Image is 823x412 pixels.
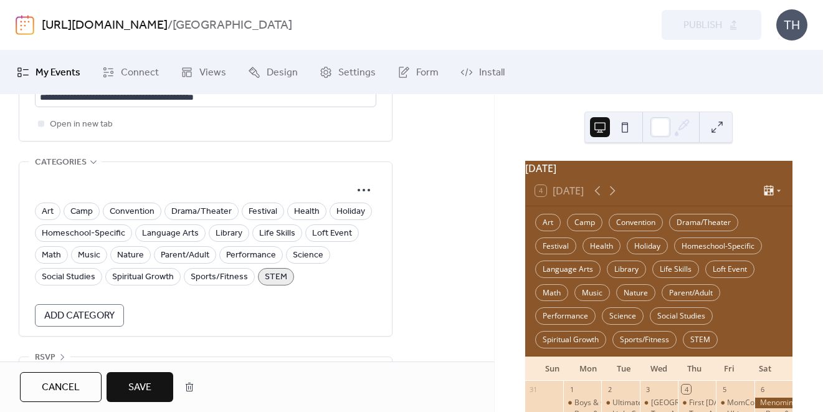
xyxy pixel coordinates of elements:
span: Design [267,65,298,80]
span: Social Studies [42,270,95,285]
div: Nature [616,284,655,302]
div: Parent/Adult [662,284,720,302]
span: Holiday [336,204,365,219]
a: Views [171,55,235,89]
div: Performance [535,307,596,325]
div: 1 [567,385,576,394]
span: Connect [121,65,159,80]
div: [DATE] [525,161,792,176]
div: Loft Event [705,261,754,278]
div: Fri [711,357,747,381]
span: Loft Event [312,226,352,241]
div: Wed [641,357,677,381]
div: 31 [529,385,538,394]
div: First [DATE] Books and Treats [689,398,792,408]
div: Festival [535,237,576,255]
span: Drama/Theater [171,204,232,219]
a: Connect [93,55,168,89]
div: 4 [682,385,691,394]
div: 6 [758,385,768,394]
div: Neenah Plaza: HomeSchool Skating [640,398,678,408]
a: [URL][DOMAIN_NAME] [42,14,168,37]
span: Health [294,204,320,219]
div: Boys & Girls Brigade: Climbing Club [563,398,601,408]
div: 3 [644,385,653,394]
div: 2 [605,385,614,394]
div: 5 [720,385,729,394]
div: First Thursday Books and Treats [678,398,716,408]
div: Drama/Theater [669,214,738,231]
div: MomCo Meeting [716,398,754,408]
span: Settings [338,65,376,80]
div: Camp [567,214,602,231]
span: Language Arts [142,226,199,241]
span: Nature [117,248,144,263]
button: Save [107,372,173,402]
div: Music [574,284,610,302]
div: Thu [677,357,712,381]
span: Library [216,226,242,241]
div: Science [602,307,644,325]
a: Settings [310,55,385,89]
span: My Events [36,65,80,80]
button: Add Category [35,304,124,327]
b: [GEOGRAPHIC_DATA] [173,14,292,37]
div: ••• [19,357,392,383]
span: Categories [35,155,87,170]
div: Homeschool-Specific [674,237,762,255]
span: Festival [249,204,277,219]
span: Science [293,248,323,263]
span: STEM [265,270,287,285]
span: Cancel [42,380,80,395]
div: Math [535,284,568,302]
div: Sports/Fitness [612,331,677,348]
div: Boys & Girls Brigade: Climbing Club [574,398,698,408]
span: Form [416,65,439,80]
span: Sports/Fitness [191,270,248,285]
span: Views [199,65,226,80]
b: / [168,14,173,37]
div: Ultimate Fusion Athletics: Family Open Gym [601,398,639,408]
span: Life Skills [259,226,295,241]
button: Cancel [20,372,102,402]
span: Music [78,248,100,263]
span: Homeschool-Specific [42,226,125,241]
div: Library [607,261,646,278]
a: My Events [7,55,90,89]
a: Install [451,55,514,89]
span: Save [128,380,151,395]
span: Art [42,204,54,219]
span: RSVP [35,350,55,365]
div: Holiday [627,237,668,255]
div: MomCo Meeting [727,398,785,408]
a: Form [388,55,448,89]
div: STEM [683,331,718,348]
div: [GEOGRAPHIC_DATA]: HomeSchool Skating [651,398,802,408]
div: Ultimate Fusion Athletics: Family Open Gym [612,398,763,408]
div: Art [535,214,561,231]
div: Social Studies [650,307,713,325]
div: Convention [609,214,663,231]
div: Sat [747,357,783,381]
span: Convention [110,204,155,219]
a: Design [239,55,307,89]
span: Parent/Adult [161,248,209,263]
img: logo [16,15,34,35]
span: Camp [70,204,93,219]
span: Math [42,248,61,263]
div: Health [583,237,621,255]
span: Open in new tab [50,117,113,132]
div: Menominee Park Zoo: Snooze at the Zoo [754,398,792,408]
span: Install [479,65,505,80]
div: Language Arts [535,261,601,278]
div: Spiritual Growth [535,331,606,348]
div: TH [776,9,807,41]
div: Life Skills [652,261,699,278]
span: Add Category [44,309,115,323]
div: Sun [535,357,571,381]
span: Spiritual Growth [112,270,174,285]
div: Mon [570,357,606,381]
span: Performance [226,248,276,263]
div: Tue [606,357,641,381]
